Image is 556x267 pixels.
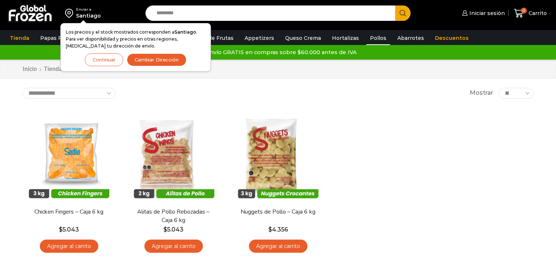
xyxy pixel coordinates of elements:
[470,89,493,97] span: Mostrar
[268,226,272,233] span: $
[144,240,203,253] a: Agregar al carrito: “Alitas de Pollo Rebozadas - Caja 6 kg”
[395,5,411,21] button: Search button
[394,31,428,45] a: Abarrotes
[76,7,101,12] div: Enviar a
[22,65,85,74] nav: Breadcrumb
[85,53,123,66] button: Continuar
[188,31,237,45] a: Pulpa de Frutas
[66,29,205,50] p: Los precios y el stock mostrados corresponden a . Para ver disponibilidad y precios en otras regi...
[37,31,77,45] a: Papas Fritas
[521,8,527,14] span: 0
[22,88,116,99] select: Pedido de la tienda
[127,53,186,66] button: Cambiar Dirección
[431,31,472,45] a: Descuentos
[44,65,63,74] a: Tienda
[236,208,320,216] a: Nuggets de Pollo – Caja 6 kg
[366,31,390,45] a: Pollos
[59,226,63,233] span: $
[241,31,278,45] a: Appetizers
[468,10,505,17] span: Iniciar sesión
[281,31,325,45] a: Queso Crema
[131,208,215,225] a: Alitas de Pollo Rebozadas – Caja 6 kg
[76,12,101,19] div: Santiago
[268,226,288,233] bdi: 4.356
[6,31,33,45] a: Tienda
[249,240,307,253] a: Agregar al carrito: “Nuggets de Pollo - Caja 6 kg”
[22,65,37,74] a: Inicio
[27,208,111,216] a: Chicken Fingers – Caja 6 kg
[460,6,505,20] a: Iniciar sesión
[40,240,98,253] a: Agregar al carrito: “Chicken Fingers - Caja 6 kg”
[512,5,549,22] a: 0 Carrito
[59,226,79,233] bdi: 5.043
[174,29,196,35] strong: Santiago
[328,31,363,45] a: Hortalizas
[163,226,184,233] bdi: 5.043
[527,10,547,17] span: Carrito
[65,7,76,19] img: address-field-icon.svg
[163,226,167,233] span: $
